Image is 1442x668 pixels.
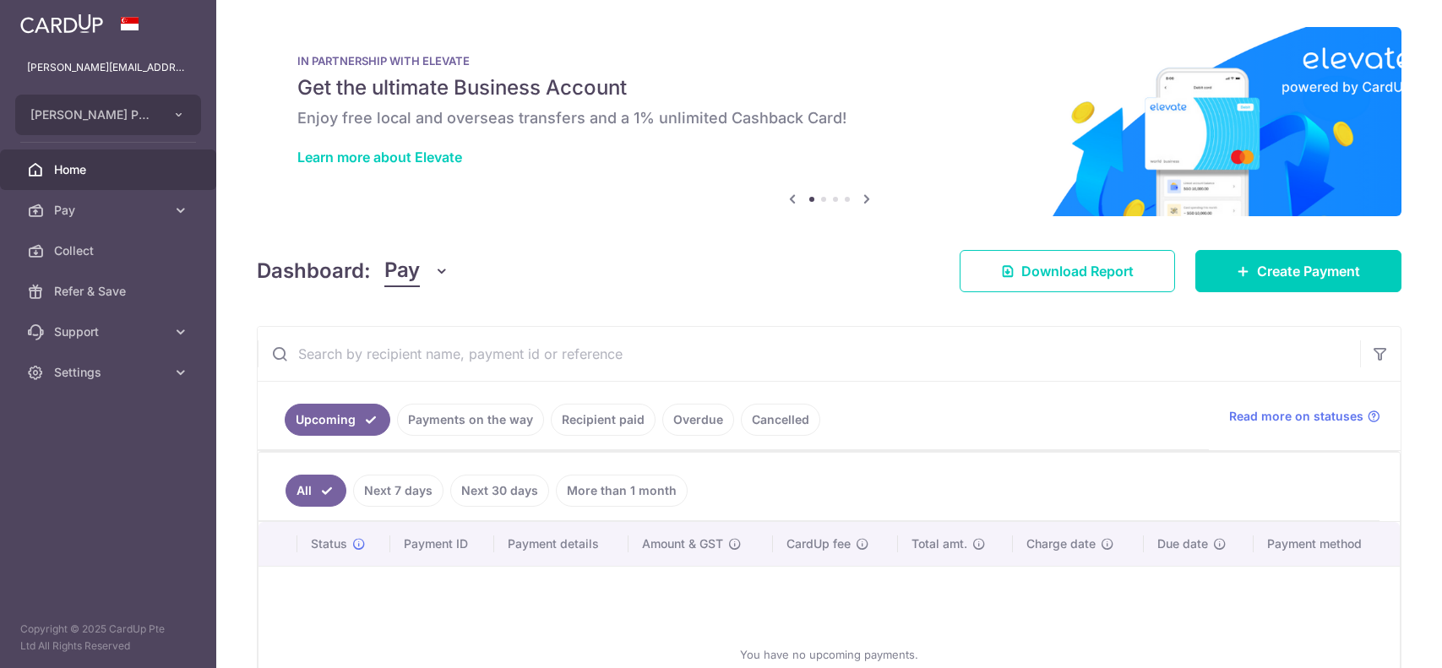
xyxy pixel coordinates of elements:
a: Learn more about Elevate [297,149,462,166]
span: Settings [54,364,166,381]
a: Next 7 days [353,475,443,507]
button: Pay [384,255,449,287]
img: Renovation banner [257,27,1401,216]
span: Amount & GST [642,535,723,552]
th: Payment method [1254,522,1400,566]
a: Read more on statuses [1229,408,1380,425]
button: [PERSON_NAME] PTE LTD [15,95,201,135]
th: Payment ID [390,522,494,566]
span: Status [311,535,347,552]
span: Total amt. [911,535,967,552]
a: Cancelled [741,404,820,436]
h6: Enjoy free local and overseas transfers and a 1% unlimited Cashback Card! [297,108,1361,128]
span: Pay [384,255,420,287]
span: Refer & Save [54,283,166,300]
span: Pay [54,202,166,219]
span: Charge date [1026,535,1096,552]
span: Due date [1157,535,1208,552]
span: Home [54,161,166,178]
span: CardUp fee [786,535,851,552]
a: Download Report [960,250,1175,292]
span: Collect [54,242,166,259]
a: Overdue [662,404,734,436]
a: Create Payment [1195,250,1401,292]
input: Search by recipient name, payment id or reference [258,327,1360,381]
th: Payment details [494,522,628,566]
a: More than 1 month [556,475,688,507]
p: IN PARTNERSHIP WITH ELEVATE [297,54,1361,68]
span: [PERSON_NAME] PTE LTD [30,106,155,123]
img: CardUp [20,14,103,34]
a: Recipient paid [551,404,656,436]
span: Support [54,323,166,340]
a: All [286,475,346,507]
span: Read more on statuses [1229,408,1363,425]
h4: Dashboard: [257,256,371,286]
a: Payments on the way [397,404,544,436]
span: Create Payment [1257,261,1360,281]
a: Upcoming [285,404,390,436]
h5: Get the ultimate Business Account [297,74,1361,101]
p: [PERSON_NAME][EMAIL_ADDRESS][PERSON_NAME][PERSON_NAME][DOMAIN_NAME] [27,59,189,76]
a: Next 30 days [450,475,549,507]
span: Download Report [1021,261,1134,281]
